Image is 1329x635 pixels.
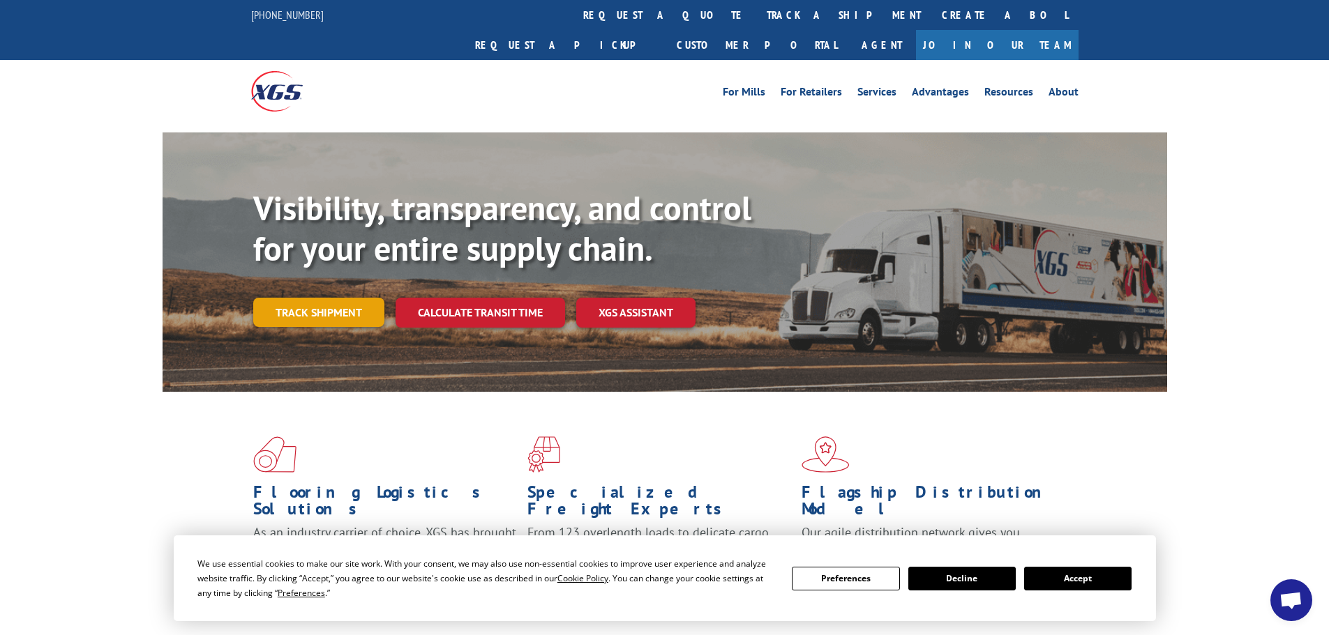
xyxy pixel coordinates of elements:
a: Services [857,86,896,102]
span: As an industry carrier of choice, XGS has brought innovation and dedication to flooring logistics... [253,524,516,574]
button: Accept [1024,567,1132,590]
a: Customer Portal [666,30,848,60]
h1: Flagship Distribution Model [802,484,1065,524]
a: About [1049,86,1079,102]
b: Visibility, transparency, and control for your entire supply chain. [253,186,751,270]
a: Advantages [912,86,969,102]
a: Join Our Team [916,30,1079,60]
a: Request a pickup [465,30,666,60]
a: Track shipment [253,298,384,327]
span: Our agile distribution network gives you nationwide inventory management on demand. [802,524,1058,557]
a: Calculate transit time [396,298,565,328]
p: From 123 overlength loads to delicate cargo, our experienced staff knows the best way to move you... [527,524,791,586]
a: XGS ASSISTANT [576,298,696,328]
a: [PHONE_NUMBER] [251,8,324,22]
img: xgs-icon-focused-on-flooring-red [527,436,560,473]
a: Agent [848,30,916,60]
h1: Flooring Logistics Solutions [253,484,517,524]
img: xgs-icon-flagship-distribution-model-red [802,436,850,473]
a: For Mills [723,86,765,102]
img: xgs-icon-total-supply-chain-intelligence-red [253,436,296,473]
a: Resources [984,86,1033,102]
a: Open chat [1270,579,1312,621]
button: Preferences [792,567,899,590]
button: Decline [908,567,1016,590]
a: For Retailers [781,86,842,102]
h1: Specialized Freight Experts [527,484,791,524]
span: Preferences [278,587,325,599]
div: We use essential cookies to make our site work. With your consent, we may also use non-essential ... [197,556,775,600]
span: Cookie Policy [557,572,608,584]
div: Cookie Consent Prompt [174,535,1156,621]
